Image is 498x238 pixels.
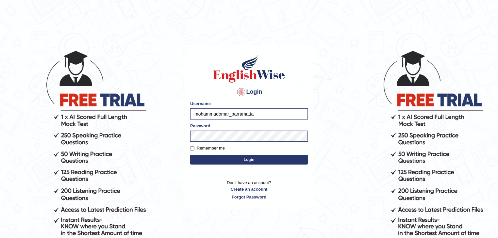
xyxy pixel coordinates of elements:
a: Forgot Password [190,194,308,200]
label: Password [190,123,210,129]
label: Username [190,101,211,107]
input: Remember me [190,146,194,151]
p: Don't have an account? [190,180,308,200]
img: Logo of English Wise sign in for intelligent practice with AI [212,54,286,84]
button: Login [190,155,308,165]
a: Create an account [190,186,308,192]
label: Remember me [190,145,225,151]
h4: Login [190,87,308,97]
